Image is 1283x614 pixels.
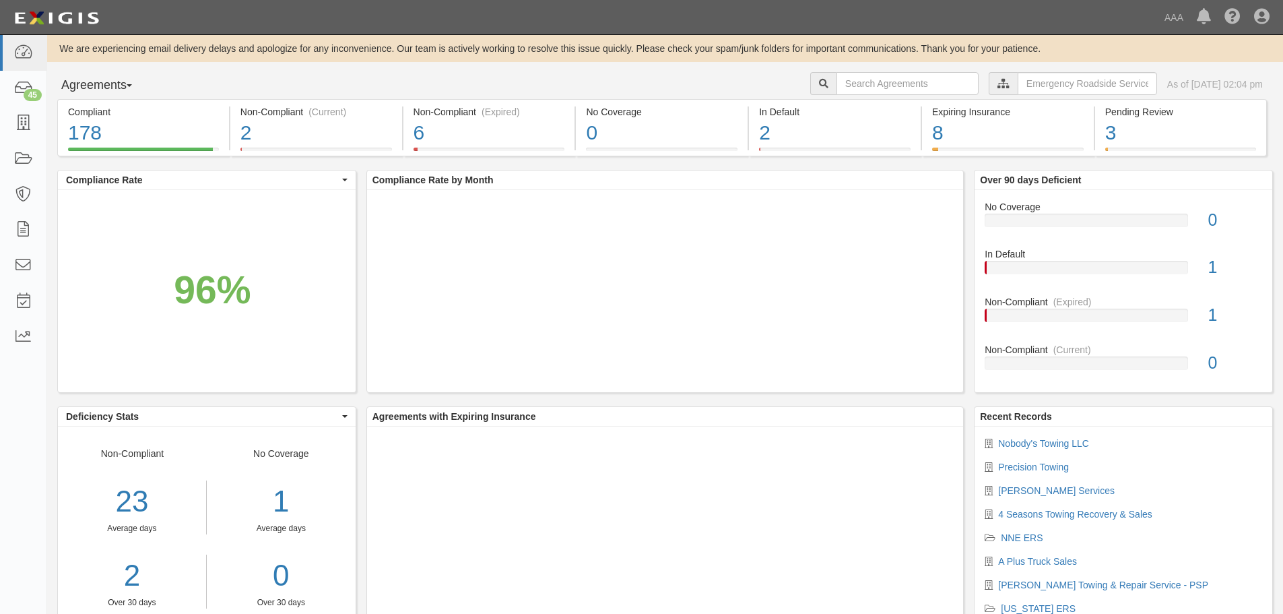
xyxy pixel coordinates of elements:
[58,597,206,609] div: Over 30 days
[998,556,1077,567] a: A Plus Truck Sales
[1158,4,1190,31] a: AAA
[998,485,1115,496] a: [PERSON_NAME] Services
[47,42,1283,55] div: We are experiencing email delivery delays and apologize for any inconvenience. Our team is active...
[576,148,748,158] a: No Coverage0
[217,481,346,523] div: 1
[414,105,565,119] div: Non-Compliant (Expired)
[1198,303,1272,328] div: 1
[1053,295,1092,309] div: (Expired)
[836,72,979,95] input: Search Agreements
[174,263,251,318] div: 96%
[68,119,219,148] div: 178
[985,200,1262,248] a: No Coverage0
[932,105,1084,119] div: Expiring Insurance
[66,410,339,423] span: Deficiency Stats
[998,509,1152,520] a: 4 Seasons Towing Recovery & Sales
[58,447,207,609] div: Non-Compliant
[68,105,219,119] div: Compliant
[998,580,1208,590] a: [PERSON_NAME] Towing & Repair Service - PSP
[372,175,494,185] b: Compliance Rate by Month
[207,447,356,609] div: No Coverage
[759,105,911,119] div: In Default
[10,6,103,30] img: logo-5460c22ac91f19d4615b14bd174203de0afe785f0fc80cf4dbbc73dc1793850b.png
[1053,343,1091,357] div: (Current)
[403,148,575,158] a: Non-Compliant(Expired)6
[980,411,1052,422] b: Recent Records
[240,105,392,119] div: Non-Compliant (Current)
[58,481,206,523] div: 23
[985,343,1262,381] a: Non-Compliant(Current)0
[975,295,1272,309] div: Non-Compliant
[58,171,356,189] button: Compliance Rate
[985,247,1262,295] a: In Default1
[586,105,737,119] div: No Coverage
[230,148,402,158] a: Non-Compliant(Current)2
[985,295,1262,343] a: Non-Compliant(Expired)1
[1105,105,1256,119] div: Pending Review
[1198,351,1272,375] div: 0
[975,343,1272,357] div: Non-Compliant
[58,555,206,597] a: 2
[217,555,346,597] a: 0
[66,173,339,187] span: Compliance Rate
[58,407,356,426] button: Deficiency Stats
[1001,532,1043,543] a: NNE ERS
[1105,119,1256,148] div: 3
[1095,148,1267,158] a: Pending Review3
[308,105,346,119] div: (Current)
[1198,208,1272,233] div: 0
[998,462,1069,472] a: Precision Towing
[24,89,42,101] div: 45
[57,72,158,99] button: Agreements
[922,148,1094,158] a: Expiring Insurance8
[414,119,565,148] div: 6
[58,523,206,534] div: Average days
[1167,78,1263,91] div: As of [DATE] 02:04 pm
[1198,255,1272,280] div: 1
[998,438,1089,449] a: Nobody's Towing LLC
[240,119,392,148] div: 2
[57,148,229,158] a: Compliant178
[1018,72,1157,95] input: Emergency Roadside Service (ERS)
[482,105,520,119] div: (Expired)
[932,119,1084,148] div: 8
[1224,9,1241,26] i: Help Center - Complianz
[749,148,921,158] a: In Default2
[1001,603,1076,614] a: [US_STATE] ERS
[980,175,1081,185] b: Over 90 days Deficient
[586,119,737,148] div: 0
[759,119,911,148] div: 2
[975,247,1272,261] div: In Default
[217,597,346,609] div: Over 30 days
[372,411,536,422] b: Agreements with Expiring Insurance
[975,200,1272,214] div: No Coverage
[217,523,346,534] div: Average days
